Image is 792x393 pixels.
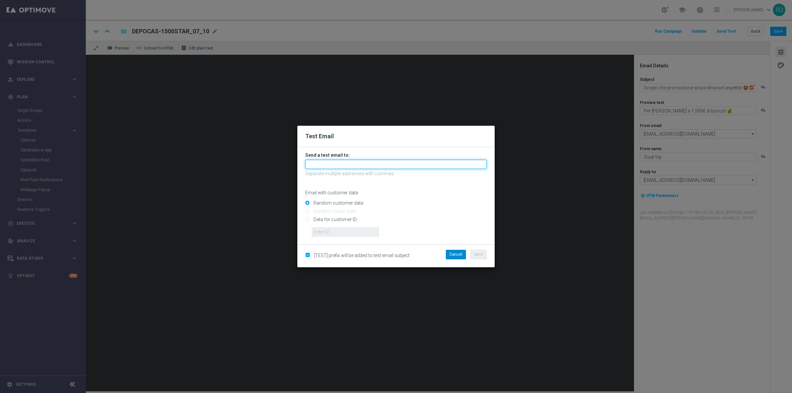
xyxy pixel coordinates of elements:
h2: Test Email [305,132,487,140]
input: Enter ID [312,227,379,237]
button: Cancel [446,250,466,259]
h3: Send a test email to: [305,152,487,158]
p: Separate multiple addresses with commas [305,171,487,177]
p: Email with customer data [305,190,487,196]
label: Random customer data [312,200,363,206]
button: Send [470,250,487,259]
span: Send [474,252,483,257]
span: [TEST] prefix will be added to test email subject [314,253,410,258]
